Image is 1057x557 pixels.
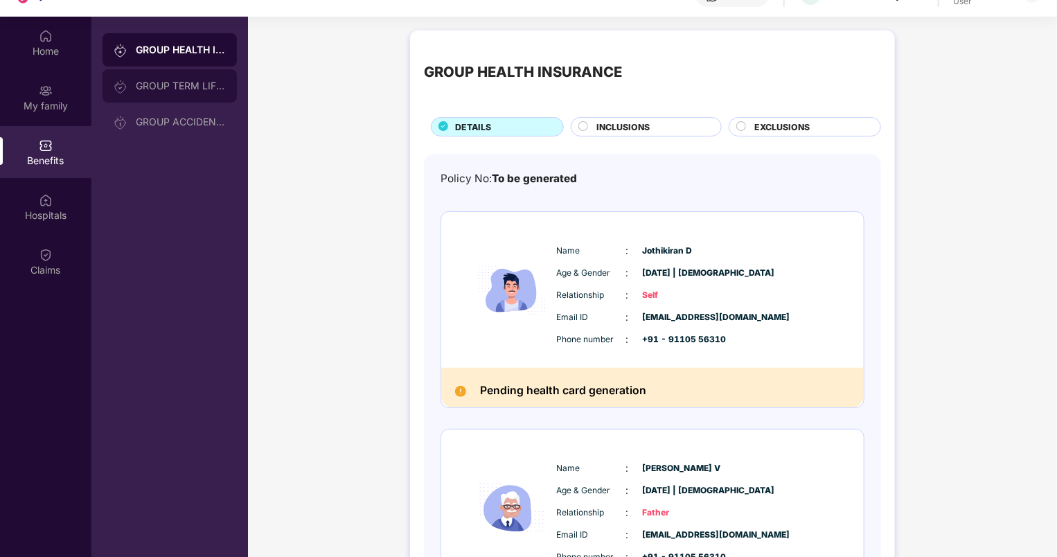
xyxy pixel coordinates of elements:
img: svg+xml;base64,PHN2ZyB3aWR0aD0iMjAiIGhlaWdodD0iMjAiIHZpZXdCb3g9IjAgMCAyMCAyMCIgZmlsbD0ibm9uZSIgeG... [39,84,53,98]
span: : [626,483,629,498]
span: : [626,310,629,325]
div: GROUP TERM LIFE INSURANCE [136,80,226,91]
span: Age & Gender [557,484,626,497]
span: EXCLUSIONS [754,121,810,134]
span: Name [557,462,626,475]
span: To be generated [492,172,577,185]
img: svg+xml;base64,PHN2ZyB3aWR0aD0iMjAiIGhlaWdodD0iMjAiIHZpZXdCb3g9IjAgMCAyMCAyMCIgZmlsbD0ibm9uZSIgeG... [114,116,127,130]
span: : [626,243,629,258]
span: [PERSON_NAME] V [643,462,712,475]
span: Name [557,245,626,258]
span: [DATE] | [DEMOGRAPHIC_DATA] [643,267,712,280]
span: : [626,505,629,520]
span: Email ID [557,529,626,542]
span: Father [643,506,712,520]
span: : [626,527,629,542]
span: [EMAIL_ADDRESS][DOMAIN_NAME] [643,311,712,324]
span: Phone number [557,333,626,346]
span: Relationship [557,506,626,520]
img: svg+xml;base64,PHN2ZyB3aWR0aD0iMjAiIGhlaWdodD0iMjAiIHZpZXdCb3g9IjAgMCAyMCAyMCIgZmlsbD0ibm9uZSIgeG... [114,80,127,94]
span: : [626,288,629,303]
span: : [626,461,629,476]
span: +91 - 91105 56310 [643,333,712,346]
img: svg+xml;base64,PHN2ZyBpZD0iQmVuZWZpdHMiIHhtbG5zPSJodHRwOi8vd3d3LnczLm9yZy8yMDAwL3N2ZyIgd2lkdGg9Ij... [39,139,53,152]
span: Relationship [557,289,626,302]
img: icon [470,229,553,352]
div: GROUP ACCIDENTAL INSURANCE [136,116,226,127]
span: Age & Gender [557,267,626,280]
span: : [626,265,629,281]
img: Pending [455,386,466,397]
span: : [626,332,629,347]
span: INCLUSIONS [597,121,650,134]
span: Email ID [557,311,626,324]
span: DETAILS [455,121,491,134]
span: [DATE] | [DEMOGRAPHIC_DATA] [643,484,712,497]
img: svg+xml;base64,PHN2ZyBpZD0iSG9tZSIgeG1sbnM9Imh0dHA6Ly93d3cudzMub3JnLzIwMDAvc3ZnIiB3aWR0aD0iMjAiIG... [39,29,53,43]
span: Self [643,289,712,302]
span: [EMAIL_ADDRESS][DOMAIN_NAME] [643,529,712,542]
h2: Pending health card generation [480,382,646,400]
span: Jothikiran D [643,245,712,258]
div: Policy No: [441,170,577,187]
img: svg+xml;base64,PHN2ZyBpZD0iSG9zcGl0YWxzIiB4bWxucz0iaHR0cDovL3d3dy53My5vcmcvMjAwMC9zdmciIHdpZHRoPS... [39,193,53,207]
img: svg+xml;base64,PHN2ZyB3aWR0aD0iMjAiIGhlaWdodD0iMjAiIHZpZXdCb3g9IjAgMCAyMCAyMCIgZmlsbD0ibm9uZSIgeG... [114,44,127,58]
div: GROUP HEALTH INSURANCE [136,43,226,57]
div: GROUP HEALTH INSURANCE [424,61,622,83]
img: svg+xml;base64,PHN2ZyBpZD0iQ2xhaW0iIHhtbG5zPSJodHRwOi8vd3d3LnczLm9yZy8yMDAwL3N2ZyIgd2lkdGg9IjIwIi... [39,248,53,262]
